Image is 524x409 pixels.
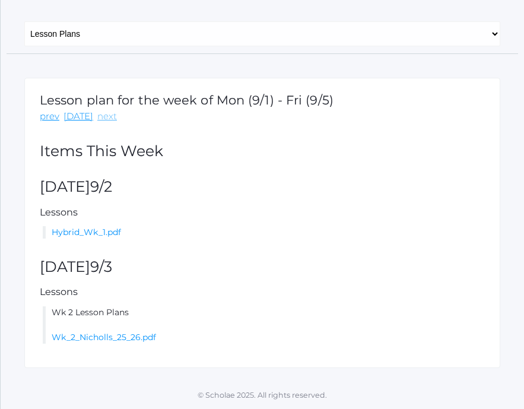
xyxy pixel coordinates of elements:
[90,258,112,275] span: 9/3
[40,110,59,123] a: prev
[40,179,485,195] h2: [DATE]
[52,332,156,343] a: Wk_2_Nicholls_25_26.pdf
[90,177,112,195] span: 9/2
[63,110,93,123] a: [DATE]
[40,287,485,297] h5: Lessons
[43,306,485,344] li: Wk 2 Lesson Plans
[52,227,121,237] a: Hybrid_Wk_1.pdf
[40,259,485,275] h2: [DATE]
[1,390,524,401] p: © Scholae 2025. All rights reserved.
[40,207,485,218] h5: Lessons
[40,143,485,160] h2: Items This Week
[97,110,117,123] a: next
[40,93,485,107] h1: Lesson plan for the week of Mon (9/1) - Fri (9/5)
